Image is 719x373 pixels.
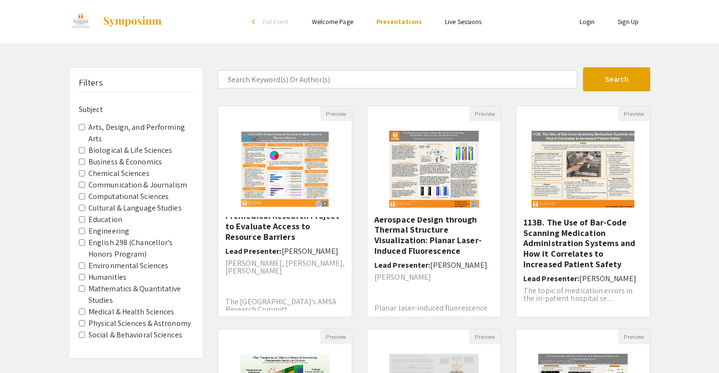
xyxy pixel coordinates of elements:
button: Preview [320,329,352,344]
label: Social & Behavioral Sciences [88,329,182,341]
h6: Lead Presenter: [374,261,494,270]
label: Communication & Journalism [88,179,187,191]
button: Search [583,67,650,91]
span: The topic of medication errors in the in-patient hospital se... [523,286,632,303]
span: [PERSON_NAME] [551,310,608,320]
h6: Lead Presenter: [225,247,345,256]
button: Preview [469,106,501,121]
a: Live Sessions [445,17,482,26]
span: Exit Event [262,17,289,26]
label: Medical & Health Sciences [88,306,174,318]
label: Physical Sciences & Astronomy [88,318,191,329]
h6: Subject [79,105,193,114]
a: Presentations [376,17,422,26]
p: The [GEOGRAPHIC_DATA]'s AMSA Research Committ... [225,298,345,313]
span: [PERSON_NAME] [579,274,636,284]
label: Engineering [88,225,129,237]
label: Arts, Design, and Performing Arts [88,122,193,145]
a: Welcome Page [312,17,353,26]
button: Preview [618,106,650,121]
label: Education [88,214,122,225]
h5: Filters [79,77,103,88]
label: Business & Economics [88,156,162,168]
span: [PERSON_NAME] [430,260,487,270]
img: Symposium by ForagerOne [102,16,162,27]
h5: 113B. The Use of Bar-Code Scanning Medication Administration Systems and How it Correlates to Inc... [523,217,643,269]
p: [PERSON_NAME] [374,274,494,281]
iframe: Chat [7,330,41,366]
p: Planar laser-induced fluorescence (PLIF) is a non-intrusive diagnostic technique for visualiz... [374,304,494,327]
label: Cultural & Language Studies [88,202,182,214]
div: arrow_back_ios [252,19,258,25]
a: Sign Up [618,17,639,26]
h5: 146A. Revolutionizing Aerospace Design through Thermal Structure Visualization: Planar Laser-Indu... [374,204,494,256]
img: <p>146A. Revolutionizing Aerospace Design through Thermal Structure Visualization: Planar Laser-I... [380,121,489,217]
img: EUReCA 2023 [69,10,93,34]
h6: Lead Presenter: [523,274,643,283]
label: Environmental Sciences [88,260,168,272]
a: Login [580,17,595,26]
label: Chemical Sciences [88,168,149,179]
label: Computational Sciences [88,191,169,202]
div: Open Presentation <p>179C. UTK American Medical Student Association (AMSA) Premedical Research Pr... [218,106,352,317]
input: Search Keyword(s) Or Author(s) [218,70,577,88]
label: Biological & Life Sciences [88,145,173,156]
span: [PERSON_NAME] [282,246,338,256]
img: <p>113B. The Use of Bar-Code Scanning Medication Administration Systems and How it Correlates to ... [522,121,644,217]
div: Open Presentation <p>113B. The Use of Bar-Code Scanning Medication Administration Systems and How... [516,106,650,317]
img: <p>179C. UTK American Medical Student Association (AMSA) Premedical Research Project to Evaluate ... [231,121,340,217]
a: EUReCA 2023 [69,10,162,34]
label: Mathematics & Quantitative Studies [88,283,193,306]
button: Preview [469,329,501,344]
label: English 298 (Chancellor's Honors Program) [88,237,193,260]
div: Open Presentation <p>146A. Revolutionizing Aerospace Design through Thermal Structure Visualizati... [367,106,501,317]
span: Mentor: [523,310,551,320]
h5: 179C. UTK American Medical Student Association (AMSA) Premedical Research Project to Evaluate Acc... [225,190,345,242]
button: Preview [320,106,352,121]
label: Humanities [88,272,126,283]
button: Preview [618,329,650,344]
p: [PERSON_NAME], [PERSON_NAME], [PERSON_NAME] [225,260,345,275]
